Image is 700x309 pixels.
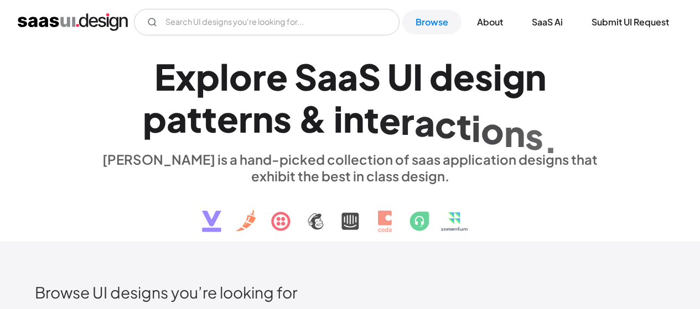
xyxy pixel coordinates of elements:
div: S [294,55,317,98]
div: a [414,101,435,144]
div: n [252,97,273,140]
div: E [154,55,175,98]
a: SaaS Ai [518,10,576,34]
div: a [317,55,338,98]
div: n [343,98,364,140]
div: a [167,97,187,140]
div: p [196,55,220,98]
img: text, icon, saas logo [183,184,518,242]
div: r [401,100,414,143]
div: l [220,55,229,98]
div: e [217,97,238,140]
div: n [525,55,546,98]
div: e [379,99,401,142]
a: home [18,13,128,31]
div: e [453,55,475,98]
div: I [413,55,423,98]
div: t [364,98,379,141]
div: x [175,55,196,98]
div: t [202,97,217,140]
div: s [525,115,543,158]
div: i [493,55,502,98]
form: Email Form [134,9,400,35]
div: d [429,55,453,98]
a: Submit UI Request [578,10,682,34]
div: r [252,55,266,98]
div: U [387,55,413,98]
h1: Explore SaaS UI design patterns & interactions. [96,55,605,140]
div: c [435,103,457,145]
div: p [143,97,167,140]
div: o [229,55,252,98]
div: & [298,97,327,140]
div: S [358,55,381,98]
div: [PERSON_NAME] is a hand-picked collection of saas application designs that exhibit the best in cl... [96,151,605,184]
div: . [543,118,558,160]
div: a [338,55,358,98]
div: i [471,107,481,149]
div: r [238,97,252,140]
div: n [504,112,525,154]
div: s [273,97,292,140]
h2: Browse UI designs you’re looking for [35,282,665,302]
div: o [481,109,504,151]
div: t [187,97,202,140]
a: About [464,10,516,34]
div: i [334,97,343,140]
div: g [502,55,525,98]
div: e [266,55,288,98]
a: Browse [402,10,462,34]
input: Search UI designs you're looking for... [134,9,400,35]
div: t [457,104,471,147]
div: s [475,55,493,98]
